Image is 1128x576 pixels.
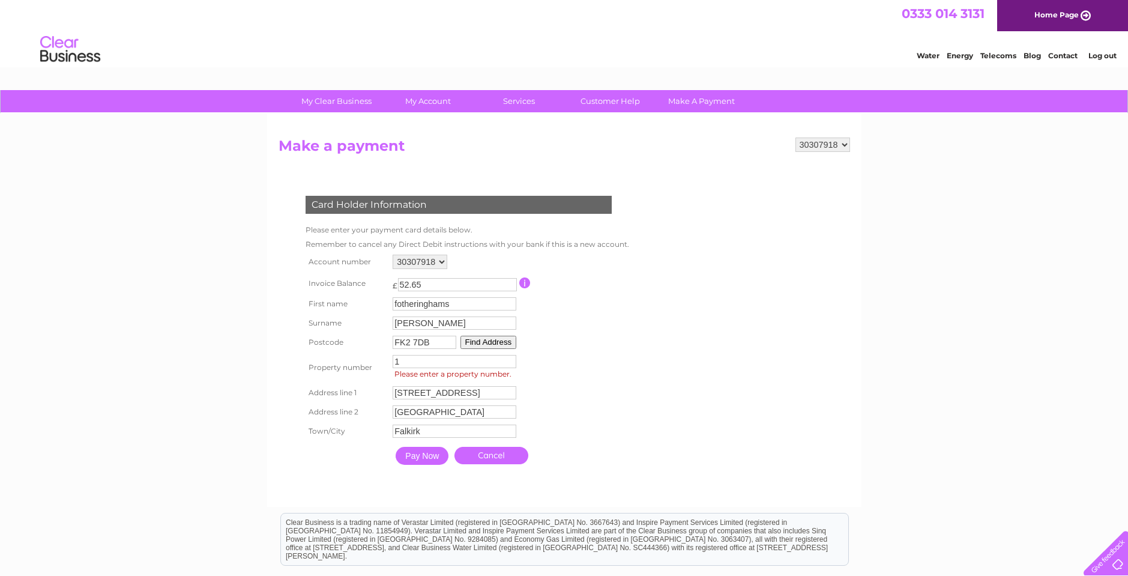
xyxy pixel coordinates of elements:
th: Postcode [303,333,390,352]
th: Surname [303,314,390,333]
a: 0333 014 3131 [902,6,985,21]
span: Please enter a property number. [393,368,520,380]
input: Information [519,277,531,288]
th: Invoice Balance [303,272,390,294]
a: Services [469,90,569,112]
th: Address line 1 [303,383,390,402]
div: Card Holder Information [306,196,612,214]
a: Log out [1088,51,1117,60]
img: logo.png [40,31,101,68]
div: Clear Business is a trading name of Verastar Limited (registered in [GEOGRAPHIC_DATA] No. 3667643... [281,7,848,58]
a: My Account [378,90,477,112]
th: First name [303,294,390,314]
button: Find Address [460,336,517,349]
a: Cancel [454,447,528,464]
th: Account number [303,252,390,272]
a: Customer Help [561,90,660,112]
h2: Make a payment [279,138,850,160]
a: Blog [1024,51,1041,60]
th: Property number [303,352,390,383]
input: Pay Now [396,447,448,465]
th: Town/City [303,422,390,441]
a: Telecoms [980,51,1016,60]
a: Water [917,51,939,60]
td: Remember to cancel any Direct Debit instructions with your bank if this is a new account. [303,237,632,252]
a: Energy [947,51,973,60]
a: My Clear Business [287,90,386,112]
td: £ [393,275,397,290]
th: Address line 2 [303,402,390,422]
a: Contact [1048,51,1078,60]
a: Make A Payment [652,90,751,112]
td: Please enter your payment card details below. [303,223,632,237]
